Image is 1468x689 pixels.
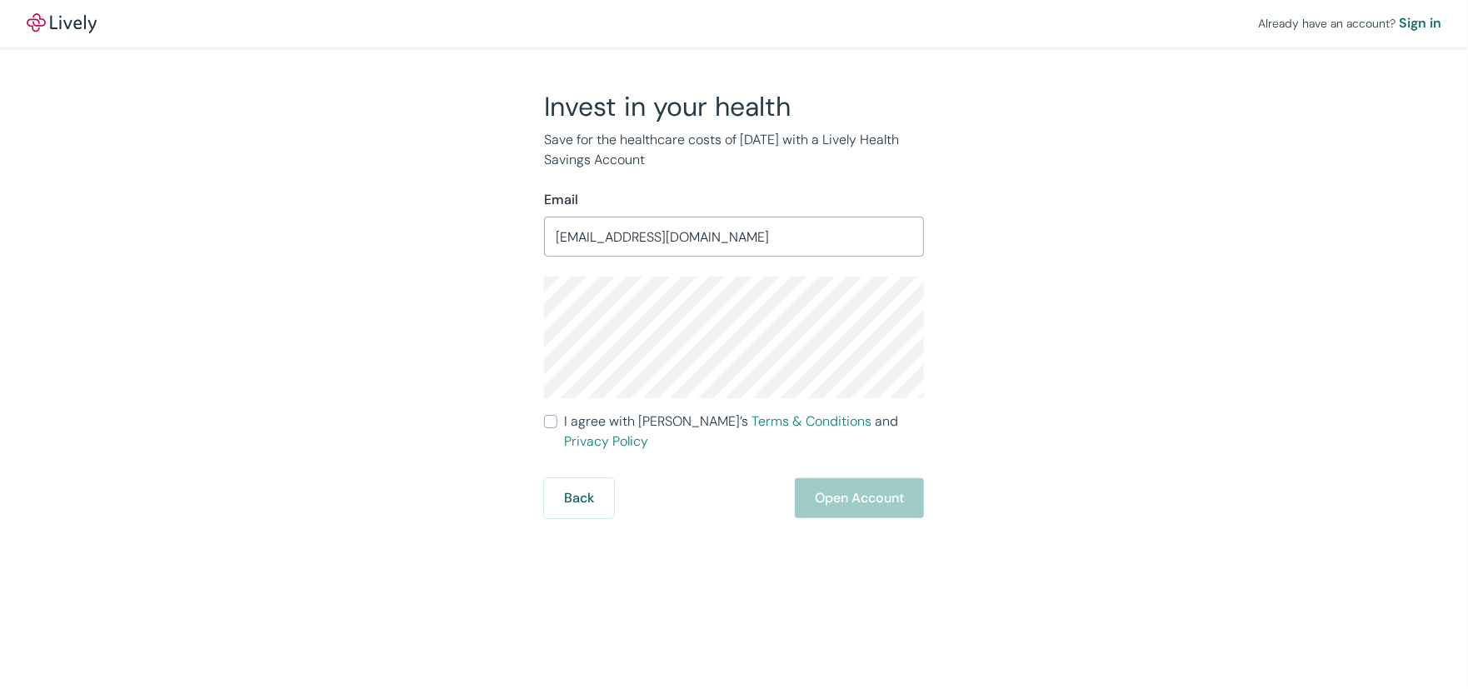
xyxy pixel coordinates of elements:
a: Terms & Conditions [751,412,871,430]
h2: Invest in your health [544,90,924,123]
p: Save for the healthcare costs of [DATE] with a Lively Health Savings Account [544,130,924,170]
label: Email [544,190,578,210]
div: Already have an account? [1258,13,1441,33]
a: Privacy Policy [564,432,648,450]
a: Sign in [1399,13,1441,33]
button: Back [544,478,614,518]
span: I agree with [PERSON_NAME]’s and [564,412,924,452]
img: Lively [27,13,97,33]
a: LivelyLively [27,13,97,33]
keeper-lock: Open Keeper Popup [892,227,912,247]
